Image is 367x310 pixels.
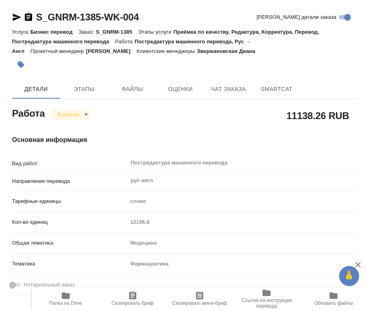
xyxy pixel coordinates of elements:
p: Тематика [12,260,127,268]
button: Добавить тэг [12,56,30,73]
p: Вид работ [12,160,127,168]
p: Направление перевода [12,177,127,185]
h4: Основная информация [12,135,358,145]
span: Папка на Drive [49,300,82,306]
span: Этапы [65,84,103,94]
p: [PERSON_NAME] [86,48,137,54]
span: Скопировать бриф [111,300,153,306]
div: В работе [51,109,91,120]
button: Ссылка на инструкции перевода [233,288,300,310]
span: Детали [17,84,55,94]
p: S_GNRM-1385 [96,29,138,35]
a: S_GNRM-1385-WK-004 [36,12,139,22]
p: Кол-во единиц [12,218,127,226]
button: Скопировать ссылку для ЯМессенджера [12,12,22,22]
p: Бизнес перевод [30,29,79,35]
button: Обновить файлы [300,288,367,310]
span: Ссылка на инструкции перевода [238,298,295,309]
div: Фармацевтика [127,257,358,271]
p: Заказ: [79,29,96,35]
span: Оценки [161,84,200,94]
p: Проектный менеджер [30,48,86,54]
button: Скопировать мини-бриф [166,288,233,310]
p: Тарифные единицы [12,197,127,205]
span: 🙏 [342,267,356,284]
button: 🙏 [339,266,359,286]
h2: Работа [12,105,45,120]
span: Нотариальный заказ [24,281,75,289]
div: слово [127,195,358,208]
span: [PERSON_NAME] детали заказа [256,13,336,21]
p: Этапы услуги [138,29,173,35]
p: Общая тематика [12,239,127,247]
button: В работе [55,111,81,118]
p: Клиентские менеджеры [137,48,197,54]
span: Обновить файлы [314,300,353,306]
span: Чат заказа [209,84,248,94]
p: Работа [115,38,135,45]
span: Файлы [113,84,151,94]
p: Услуга [12,29,30,35]
button: Скопировать ссылку [24,12,33,22]
button: Скопировать бриф [99,288,166,310]
p: Звержановская Диана [197,48,261,54]
span: Скопировать мини-бриф [172,300,227,306]
button: Папка на Drive [32,288,99,310]
span: SmartCat [257,84,296,94]
div: Медицина [127,236,358,250]
input: Пустое поле [127,216,358,228]
h2: 11138.26 RUB [286,109,349,122]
